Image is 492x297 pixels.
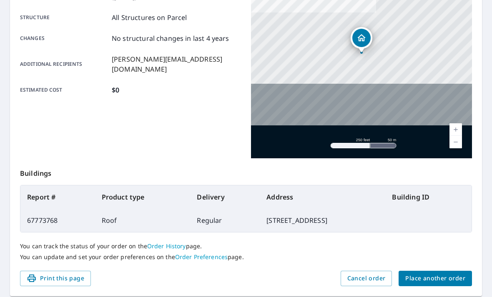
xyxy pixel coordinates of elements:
[112,54,241,74] p: [PERSON_NAME][EMAIL_ADDRESS][DOMAIN_NAME]
[190,185,260,209] th: Delivery
[351,27,372,53] div: Dropped pin, building 1, Residential property, 1402 180th Ave E Lake Tapps, WA 98391
[20,209,95,232] td: 67773768
[112,33,229,43] p: No structural changes in last 4 years
[385,185,472,209] th: Building ID
[20,54,108,74] p: Additional recipients
[147,242,186,250] a: Order History
[95,185,191,209] th: Product type
[112,12,187,22] p: All Structures on Parcel
[20,185,95,209] th: Report #
[20,85,108,95] p: Estimated cost
[27,273,84,284] span: Print this page
[405,273,465,284] span: Place another order
[20,271,91,286] button: Print this page
[399,271,472,286] button: Place another order
[112,85,119,95] p: $0
[175,253,228,261] a: Order Preferences
[260,209,385,232] td: [STREET_ADDRESS]
[260,185,385,209] th: Address
[20,33,108,43] p: Changes
[190,209,260,232] td: Regular
[449,123,462,136] a: Current Level 17, Zoom In
[341,271,392,286] button: Cancel order
[20,253,472,261] p: You can update and set your order preferences on the page.
[449,136,462,148] a: Current Level 17, Zoom Out
[20,158,472,185] p: Buildings
[20,12,108,22] p: Structure
[95,209,191,232] td: Roof
[347,273,386,284] span: Cancel order
[20,242,472,250] p: You can track the status of your order on the page.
